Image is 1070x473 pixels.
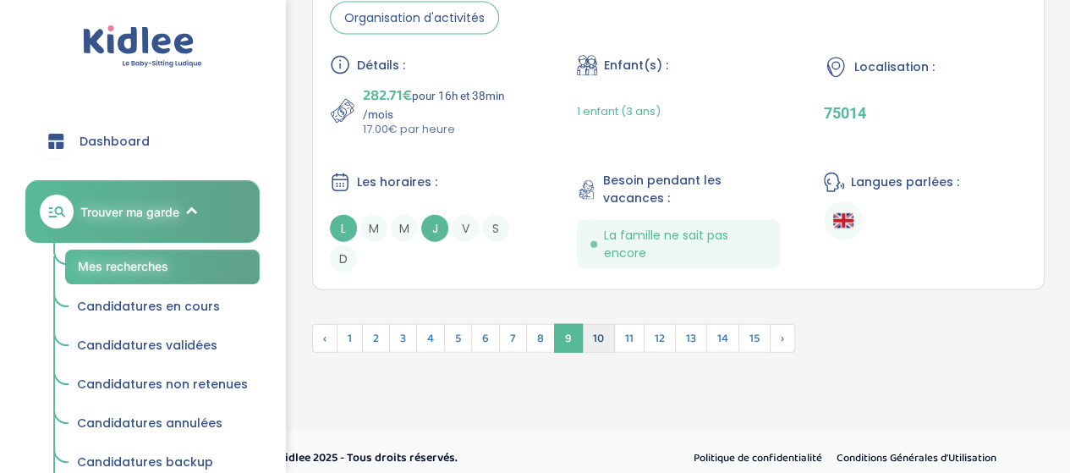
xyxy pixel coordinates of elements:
span: Trouver ma garde [80,203,179,221]
span: Les horaires : [357,173,437,191]
a: Politique de confidentialité [688,448,828,470]
span: 1 enfant (3 ans) [577,103,661,119]
span: 4 [416,324,445,353]
a: Candidatures validées [65,330,260,362]
span: Localisation : [854,58,935,76]
span: Candidatures non retenues [77,376,248,393]
span: Candidatures en cours [77,298,220,315]
span: S [482,215,509,242]
span: D [330,245,357,272]
span: L [330,215,357,242]
span: 3 [389,324,417,353]
span: 2 [362,324,390,353]
span: J [421,215,448,242]
span: ‹ [312,324,337,353]
p: pour 16h et 38min /mois [363,84,533,121]
a: Candidatures en cours [65,291,260,323]
span: 15 [738,324,771,353]
a: Conditions Générales d’Utilisation [831,448,1002,470]
span: 7 [499,324,527,353]
span: Mes recherches [78,259,168,273]
span: 10 [582,324,615,353]
img: Anglais [833,211,853,231]
a: Trouver ma garde [25,180,260,243]
span: Besoin pendant les vacances : [603,172,780,207]
a: Candidatures non retenues [65,369,260,401]
span: Détails : [357,57,405,74]
span: 11 [614,324,645,353]
a: Candidatures annulées [65,408,260,440]
span: 5 [444,324,472,353]
span: 6 [471,324,500,353]
span: Candidatures annulées [77,415,222,432]
span: 13 [675,324,707,353]
p: © Kidlee 2025 - Tous droits réservés. [267,449,607,467]
p: 17.00€ par heure [363,121,533,138]
span: 9 [554,324,583,353]
span: Candidatures backup [77,454,213,470]
span: 8 [526,324,555,353]
a: Dashboard [25,111,260,172]
span: V [452,215,479,242]
span: Langues parlées : [851,173,959,191]
span: La famille ne sait pas encore [604,227,766,262]
span: M [391,215,418,242]
span: Suivant » [770,324,795,353]
span: Organisation d'activités [330,2,499,35]
a: Mes recherches [65,250,260,284]
span: 1 [337,324,363,353]
span: Enfant(s) : [604,57,668,74]
span: 12 [644,324,676,353]
span: Candidatures validées [77,337,217,354]
span: Dashboard [80,133,150,151]
img: logo.svg [83,25,202,69]
p: 75014 [824,104,1027,122]
span: 282.71€ [363,84,412,107]
span: M [360,215,387,242]
span: 14 [706,324,739,353]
